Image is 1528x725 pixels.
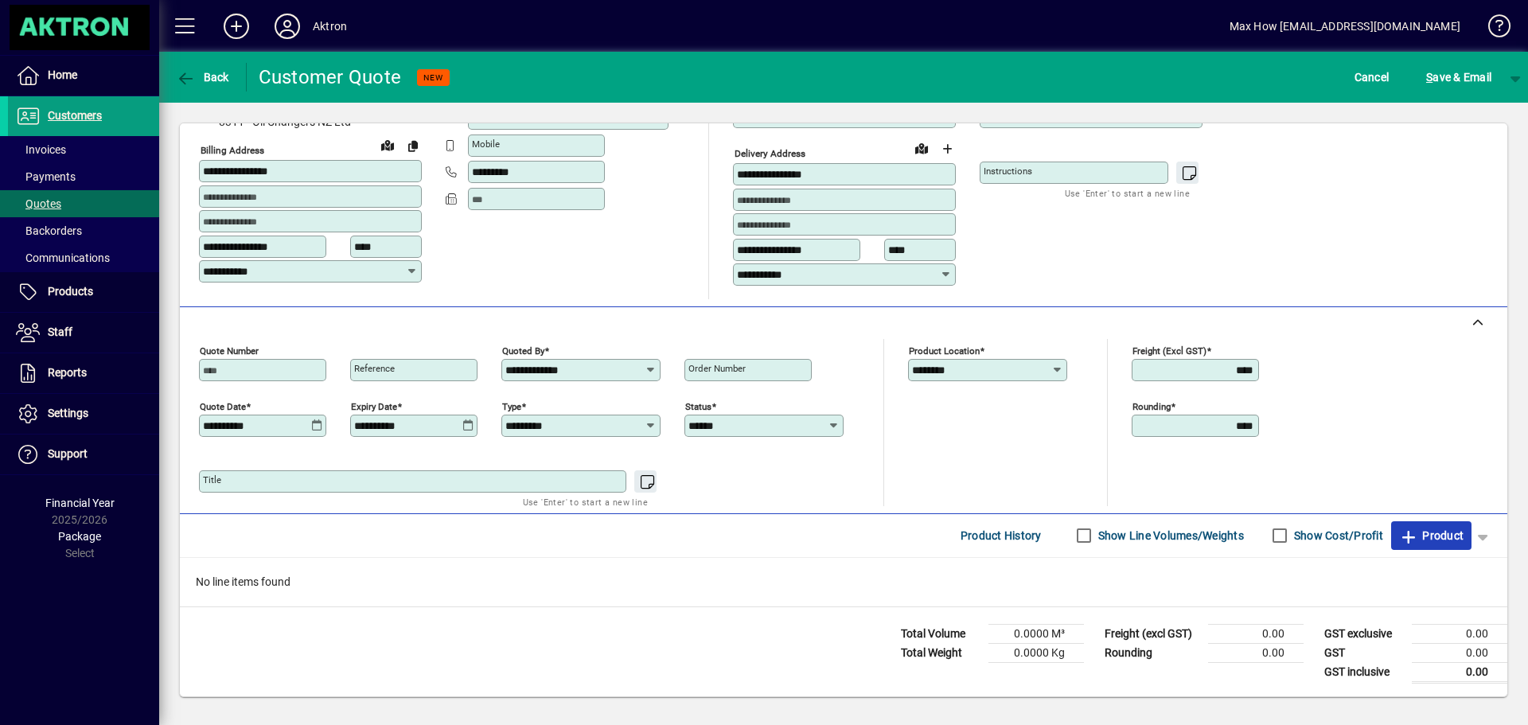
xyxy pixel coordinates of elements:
[8,136,159,163] a: Invoices
[8,244,159,271] a: Communications
[16,224,82,237] span: Backorders
[200,345,259,356] mat-label: Quote number
[988,643,1084,662] td: 0.0000 Kg
[1097,624,1208,643] td: Freight (excl GST)
[48,68,77,81] span: Home
[58,530,101,543] span: Package
[8,56,159,95] a: Home
[48,366,87,379] span: Reports
[211,12,262,41] button: Add
[8,190,159,217] a: Quotes
[1132,400,1171,411] mat-label: Rounding
[984,166,1032,177] mat-label: Instructions
[48,325,72,338] span: Staff
[8,394,159,434] a: Settings
[48,407,88,419] span: Settings
[1291,528,1383,544] label: Show Cost/Profit
[48,109,102,122] span: Customers
[375,132,400,158] a: View on map
[1391,521,1471,550] button: Product
[180,558,1507,606] div: No line items found
[988,624,1084,643] td: 0.0000 M³
[1230,14,1460,39] div: Max How [EMAIL_ADDRESS][DOMAIN_NAME]
[1065,184,1190,202] mat-hint: Use 'Enter' to start a new line
[1426,64,1491,90] span: ave & Email
[400,133,426,158] button: Copy to Delivery address
[909,345,980,356] mat-label: Product location
[8,313,159,353] a: Staff
[48,447,88,460] span: Support
[200,400,246,411] mat-label: Quote date
[1316,624,1412,643] td: GST exclusive
[203,474,221,485] mat-label: Title
[1399,523,1464,548] span: Product
[1355,64,1390,90] span: Cancel
[262,12,313,41] button: Profile
[176,71,229,84] span: Back
[1476,3,1508,55] a: Knowledge Base
[8,163,159,190] a: Payments
[472,138,500,150] mat-label: Mobile
[893,624,988,643] td: Total Volume
[1418,63,1499,92] button: Save & Email
[8,435,159,474] a: Support
[16,143,66,156] span: Invoices
[159,63,247,92] app-page-header-button: Back
[1412,662,1507,682] td: 0.00
[1426,71,1432,84] span: S
[893,643,988,662] td: Total Weight
[16,251,110,264] span: Communications
[8,217,159,244] a: Backorders
[45,497,115,509] span: Financial Year
[1208,624,1304,643] td: 0.00
[16,170,76,183] span: Payments
[8,353,159,393] a: Reports
[523,493,648,511] mat-hint: Use 'Enter' to start a new line
[502,345,544,356] mat-label: Quoted by
[685,400,711,411] mat-label: Status
[502,400,521,411] mat-label: Type
[1132,345,1206,356] mat-label: Freight (excl GST)
[1316,662,1412,682] td: GST inclusive
[1097,643,1208,662] td: Rounding
[1412,624,1507,643] td: 0.00
[354,363,395,374] mat-label: Reference
[313,14,347,39] div: Aktron
[423,72,443,83] span: NEW
[688,363,746,374] mat-label: Order number
[1316,643,1412,662] td: GST
[1208,643,1304,662] td: 0.00
[961,523,1042,548] span: Product History
[48,285,93,298] span: Products
[934,136,960,162] button: Choose address
[351,400,397,411] mat-label: Expiry date
[16,197,61,210] span: Quotes
[909,135,934,161] a: View on map
[1095,528,1244,544] label: Show Line Volumes/Weights
[1412,643,1507,662] td: 0.00
[259,64,402,90] div: Customer Quote
[8,272,159,312] a: Products
[954,521,1048,550] button: Product History
[1351,63,1394,92] button: Cancel
[172,63,233,92] button: Back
